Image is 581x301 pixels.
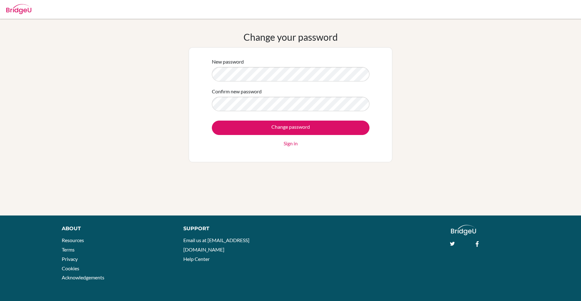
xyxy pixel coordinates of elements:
[183,237,249,252] a: Email us at [EMAIL_ADDRESS][DOMAIN_NAME]
[243,31,338,43] h1: Change your password
[62,256,78,262] a: Privacy
[62,265,79,271] a: Cookies
[451,225,476,235] img: logo_white@2x-f4f0deed5e89b7ecb1c2cc34c3e3d731f90f0f143d5ea2071677605dd97b5244.png
[62,225,169,232] div: About
[212,88,262,95] label: Confirm new password
[212,58,244,65] label: New password
[62,274,104,280] a: Acknowledgements
[6,4,31,14] img: Bridge-U
[62,247,75,252] a: Terms
[183,256,210,262] a: Help Center
[284,140,298,147] a: Sign in
[212,121,369,135] input: Change password
[62,237,84,243] a: Resources
[183,225,284,232] div: Support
